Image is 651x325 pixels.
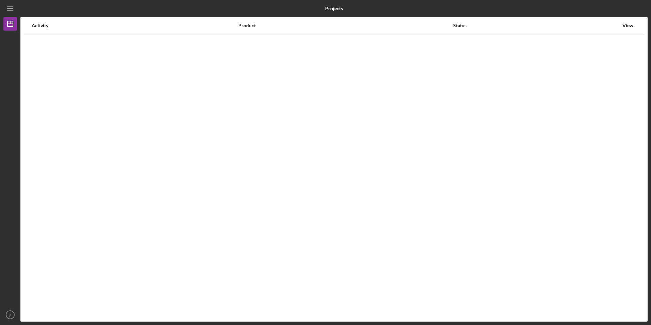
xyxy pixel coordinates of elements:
[619,23,636,28] div: View
[32,23,238,28] div: Activity
[3,308,17,322] button: jl
[453,23,619,28] div: Status
[9,313,11,317] text: jl
[238,23,452,28] div: Product
[325,6,343,11] b: Projects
